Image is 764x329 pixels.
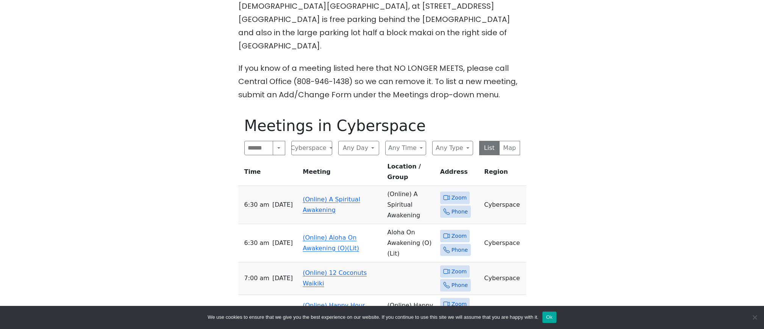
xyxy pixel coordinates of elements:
[452,245,468,255] span: Phone
[751,313,758,321] span: No
[452,193,467,203] span: Zoom
[452,231,467,241] span: Zoom
[481,295,526,327] td: Cyberspace
[452,281,468,290] span: Phone
[238,161,300,186] th: Time
[338,141,379,155] button: Any Day
[291,141,332,155] button: Cyberspace
[244,273,269,284] span: 7:00 AM
[437,161,481,186] th: Address
[452,207,468,217] span: Phone
[481,224,526,262] td: Cyberspace
[272,273,293,284] span: [DATE]
[432,141,473,155] button: Any Type
[481,186,526,224] td: Cyberspace
[208,313,538,321] span: We use cookies to ensure that we give you the best experience on our website. If you continue to ...
[499,141,520,155] button: Map
[452,299,467,309] span: Zoom
[272,200,293,210] span: [DATE]
[300,161,384,186] th: Meeting
[303,234,359,252] a: (Online) Aloha On Awakening (O)(Lit)
[272,238,293,248] span: [DATE]
[384,161,437,186] th: Location / Group
[385,141,426,155] button: Any Time
[303,196,360,214] a: (Online) A Spiritual Awakening
[384,186,437,224] td: (Online) A Spiritual Awakening
[244,141,273,155] input: Search
[481,262,526,295] td: Cyberspace
[479,141,500,155] button: List
[244,238,269,248] span: 6:30 AM
[238,62,526,101] p: If you know of a meeting listed here that NO LONGER MEETS, please call Central Office (808-946-14...
[384,295,437,327] td: (Online) Happy Hour
[303,302,365,320] a: (Online) Happy Hour Waikiki 12x12 Study
[244,117,520,135] h1: Meetings in Cyberspace
[542,312,556,323] button: Ok
[303,269,367,287] a: (Online) 12 Coconuts Waikiki
[481,161,526,186] th: Region
[452,267,467,276] span: Zoom
[273,141,285,155] button: Search
[244,200,269,210] span: 6:30 AM
[384,224,437,262] td: Aloha On Awakening (O) (Lit)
